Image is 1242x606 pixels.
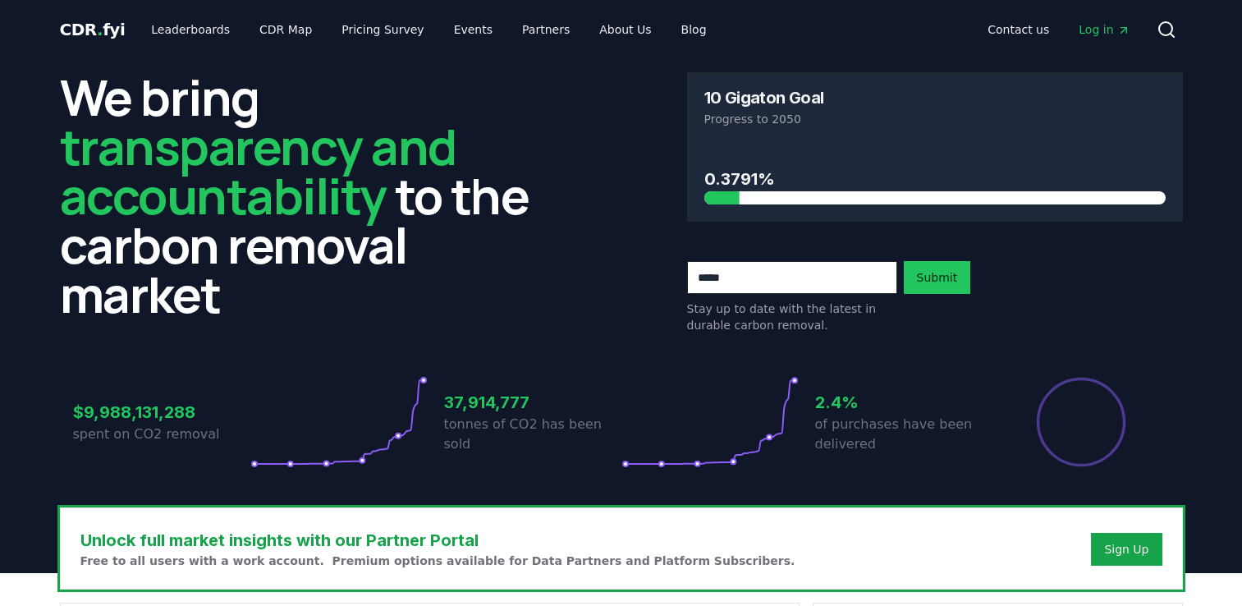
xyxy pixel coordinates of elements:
[815,390,992,415] h3: 2.4%
[1104,541,1148,558] a: Sign Up
[1091,533,1162,566] button: Sign Up
[687,301,897,333] p: Stay up to date with the latest in durable carbon removal.
[97,20,103,39] span: .
[1079,21,1130,38] span: Log in
[60,72,556,319] h2: We bring to the carbon removal market
[904,261,971,294] button: Submit
[704,90,824,106] h3: 10 Gigaton Goal
[80,528,795,553] h3: Unlock full market insights with our Partner Portal
[138,15,243,44] a: Leaderboards
[60,20,126,39] span: CDR fyi
[80,553,795,569] p: Free to all users with a work account. Premium options available for Data Partners and Platform S...
[668,15,720,44] a: Blog
[444,415,621,454] p: tonnes of CO2 has been sold
[441,15,506,44] a: Events
[73,400,250,425] h3: $9,988,131,288
[974,15,1143,44] nav: Main
[444,390,621,415] h3: 37,914,777
[586,15,664,44] a: About Us
[1066,15,1143,44] a: Log in
[704,167,1166,191] h3: 0.3791%
[509,15,583,44] a: Partners
[704,111,1166,127] p: Progress to 2050
[974,15,1062,44] a: Contact us
[60,112,456,229] span: transparency and accountability
[1035,376,1127,468] div: Percentage of sales delivered
[815,415,992,454] p: of purchases have been delivered
[246,15,325,44] a: CDR Map
[73,425,250,444] p: spent on CO2 removal
[138,15,719,44] nav: Main
[60,18,126,41] a: CDR.fyi
[328,15,437,44] a: Pricing Survey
